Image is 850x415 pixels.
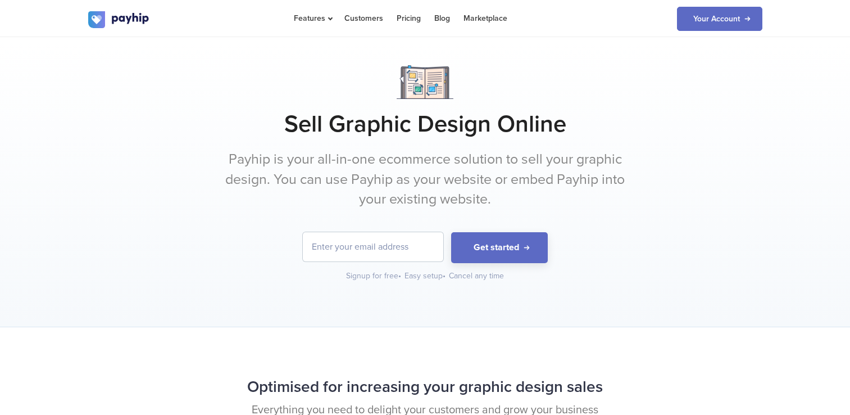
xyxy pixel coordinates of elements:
[443,271,446,281] span: •
[88,110,762,138] h1: Sell Graphic Design Online
[451,232,548,263] button: Get started
[88,11,150,28] img: logo.svg
[88,372,762,402] h2: Optimised for increasing your graphic design sales
[449,270,504,282] div: Cancel any time
[398,271,401,281] span: •
[677,7,762,31] a: Your Account
[404,270,447,282] div: Easy setup
[294,13,331,23] span: Features
[346,270,402,282] div: Signup for free
[215,150,636,210] p: Payhip is your all-in-one ecommerce solution to sell your graphic design. You can use Payhip as y...
[397,65,453,99] img: Notebook.png
[303,232,443,261] input: Enter your email address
